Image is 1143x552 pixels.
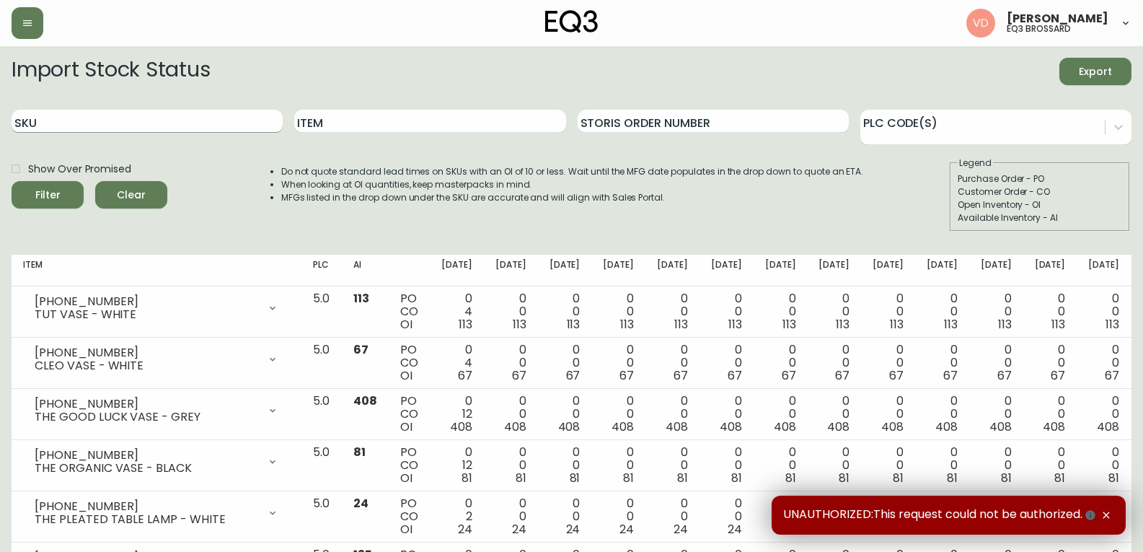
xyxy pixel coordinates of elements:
div: 0 0 [603,343,634,382]
span: 408 [558,419,581,435]
span: 24 [728,521,742,538]
div: Filter [35,186,61,204]
div: 0 0 [550,292,581,331]
span: 408 [353,393,377,409]
span: 81 [1001,470,1012,486]
div: 0 0 [657,343,688,382]
div: 0 0 [1035,446,1066,485]
span: 113 [944,316,958,333]
div: 0 0 [873,395,904,434]
th: [DATE] [754,255,808,286]
span: 67 [619,367,634,384]
span: 408 [935,419,958,435]
span: 24 [458,521,472,538]
div: 0 0 [765,497,796,536]
span: 81 [353,444,366,460]
span: 113 [836,316,849,333]
td: 5.0 [301,440,342,491]
legend: Legend [958,157,993,170]
div: 0 0 [657,497,688,536]
div: 0 0 [927,446,958,485]
div: 0 0 [818,395,849,434]
div: THE PLEATED TABLE LAMP - WHITE [35,513,258,526]
span: 67 [1105,367,1119,384]
th: [DATE] [1077,255,1131,286]
span: 113 [1106,316,1119,333]
span: 81 [462,470,472,486]
div: 0 0 [657,446,688,485]
th: [DATE] [538,255,592,286]
span: 81 [1108,470,1119,486]
span: 408 [1043,419,1065,435]
div: PO CO [400,446,418,485]
div: [PHONE_NUMBER] [35,346,258,359]
div: 0 0 [711,497,742,536]
li: Do not quote standard lead times on SKUs with an OI of 10 or less. Wait until the MFG date popula... [281,165,864,178]
div: [PHONE_NUMBER]CLEO VASE - WHITE [23,343,290,375]
div: 0 0 [657,292,688,331]
th: [DATE] [1023,255,1077,286]
button: Filter [12,181,84,209]
span: 67 [835,367,849,384]
span: UNAUTHORIZED:This request could not be authorized. [783,507,1098,523]
img: 34cbe8de67806989076631741e6a7c6b [966,9,995,38]
span: 408 [504,419,526,435]
div: 0 0 [818,446,849,485]
span: 81 [731,470,742,486]
div: 0 0 [1088,292,1119,331]
div: 0 0 [550,395,581,434]
div: PO CO [400,497,418,536]
span: OI [400,419,412,435]
img: logo [545,10,599,33]
div: 0 0 [873,292,904,331]
button: Export [1059,58,1131,85]
div: [PHONE_NUMBER]THE GOOD LUCK VASE - GREY [23,395,290,426]
span: 67 [353,341,369,358]
span: 408 [450,419,472,435]
span: 113 [1051,316,1065,333]
span: Export [1071,63,1120,81]
th: AI [342,255,389,286]
span: 67 [458,367,472,384]
span: 81 [893,470,904,486]
div: 0 0 [873,343,904,382]
th: PLC [301,255,342,286]
div: [PHONE_NUMBER]THE PLEATED TABLE LAMP - WHITE [23,497,290,529]
div: 0 0 [927,292,958,331]
div: 0 0 [603,497,634,536]
div: PO CO [400,395,418,434]
div: THE ORGANIC VASE - BLACK [35,462,258,475]
div: 0 0 [981,292,1012,331]
span: 67 [943,367,958,384]
div: 0 0 [1035,343,1066,382]
h5: eq3 brossard [1007,25,1071,33]
div: [PHONE_NUMBER]THE ORGANIC VASE - BLACK [23,446,290,478]
span: 113 [567,316,581,333]
div: 0 0 [1088,343,1119,382]
div: 0 0 [711,292,742,331]
span: 24 [353,495,369,512]
span: 113 [620,316,634,333]
span: Clear [107,186,156,204]
th: [DATE] [430,255,484,286]
span: 113 [998,316,1012,333]
div: Available Inventory - AI [958,211,1122,224]
span: 408 [666,419,688,435]
div: 0 12 [441,446,472,485]
div: 0 0 [1035,395,1066,434]
span: 113 [353,290,369,307]
div: 0 4 [441,343,472,382]
th: [DATE] [807,255,861,286]
span: OI [400,316,412,333]
span: 67 [674,367,688,384]
span: 67 [782,367,796,384]
div: 0 0 [873,446,904,485]
div: 0 0 [495,343,526,382]
th: Item [12,255,301,286]
span: 67 [728,367,742,384]
span: 408 [612,419,634,435]
div: 0 0 [1088,446,1119,485]
div: PO CO [400,292,418,331]
span: 24 [512,521,526,538]
div: [PHONE_NUMBER]TUT VASE - WHITE [23,292,290,324]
